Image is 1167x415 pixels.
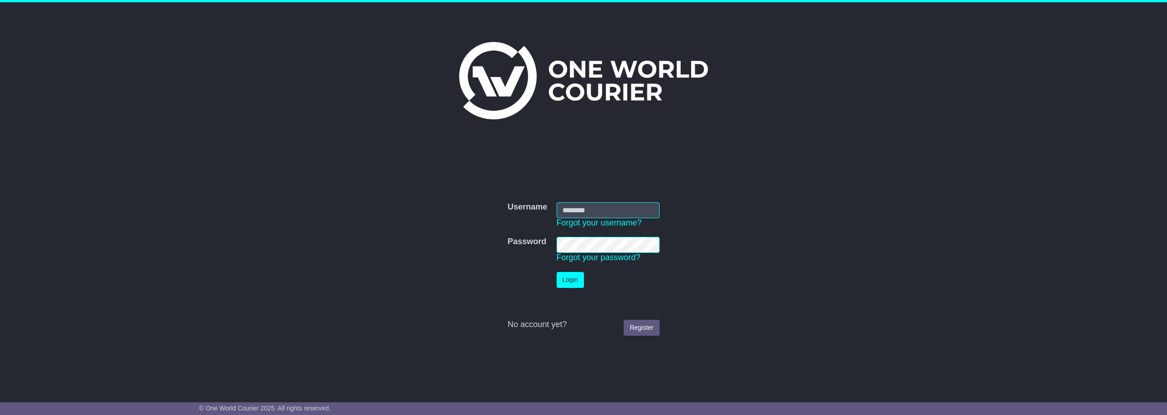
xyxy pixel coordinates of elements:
button: Login [557,272,584,288]
label: Password [507,237,546,247]
div: No account yet? [507,320,659,330]
a: Register [624,320,659,336]
img: One World [459,42,708,119]
span: © One World Courier 2025. All rights reserved. [199,405,331,412]
label: Username [507,202,547,212]
a: Forgot your password? [557,253,640,262]
a: Forgot your username? [557,218,642,227]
